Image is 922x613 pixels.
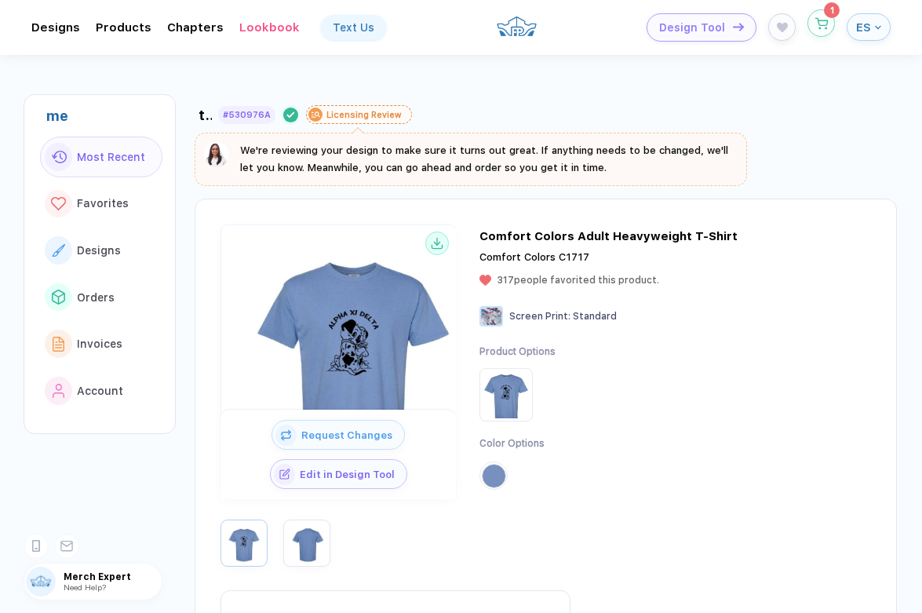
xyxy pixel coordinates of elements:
[51,151,67,164] img: link to icon
[64,582,106,592] span: Need Help?
[40,137,162,177] button: link to iconMost Recent
[271,420,405,450] button: iconRequest Changes
[64,571,162,582] span: Merch Expert
[52,290,65,304] img: link to icon
[224,524,264,563] img: 1760021009451faods_nt_front.png
[573,311,617,322] span: Standard
[31,20,80,35] div: DesignsToggle dropdown menu
[274,464,295,485] img: icon
[240,144,728,173] span: We're reviewing your design to make sure it turns out great. If anything needs to be changed, we'...
[295,469,406,480] span: Edit in Design Tool
[497,275,659,286] span: 317 people favorited this product.
[333,21,374,34] div: Text Us
[167,20,224,35] div: ChaptersToggle dropdown menu chapters
[270,459,407,489] button: iconEdit in Design Tool
[52,244,65,256] img: link to icon
[297,429,404,441] span: Request Changes
[509,311,570,322] span: Screen Print :
[847,13,891,41] button: ES
[228,228,479,480] img: 1760021009451faods_nt_front.png
[830,5,834,15] span: 1
[239,20,300,35] div: LookbookToggle dropdown menu chapters
[53,384,65,398] img: link to icon
[479,306,503,327] img: Screen Print
[326,110,402,120] div: Licensing Review
[26,567,56,597] img: user profile
[223,110,271,120] div: #530976A
[77,291,115,304] span: Orders
[483,371,530,418] img: Product Option
[496,9,538,43] img: crown
[479,251,589,263] span: Comfort Colors C1717
[239,20,300,35] div: Lookbook
[287,524,326,563] img: 1760021009451cggzu_nt_back.png
[77,385,123,397] span: Account
[40,277,162,318] button: link to iconOrders
[40,184,162,224] button: link to iconFavorites
[275,425,297,446] img: icon
[40,323,162,364] button: link to iconInvoices
[824,2,840,18] sup: 1
[479,345,556,359] div: Product Options
[204,142,229,167] img: sophie
[199,107,212,123] div: test
[479,229,738,243] div: Comfort Colors Adult Heavyweight T-Shirt
[40,230,162,271] button: link to iconDesigns
[77,244,121,257] span: Designs
[479,437,556,451] div: Color Options
[204,142,738,177] button: We're reviewing your design to make sure it turns out great. If anything needs to be changed, we'...
[40,370,162,411] button: link to iconAccount
[733,23,744,31] img: icon
[647,13,756,42] button: Design Toolicon
[77,338,122,350] span: Invoices
[321,15,386,40] a: Text Us
[77,197,129,210] span: Favorites
[51,197,66,210] img: link to icon
[77,151,145,163] span: Most Recent
[53,337,65,352] img: link to icon
[856,20,871,35] span: ES
[96,20,151,35] div: ProductsToggle dropdown menu
[659,21,725,35] span: Design Tool
[46,108,162,124] div: me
